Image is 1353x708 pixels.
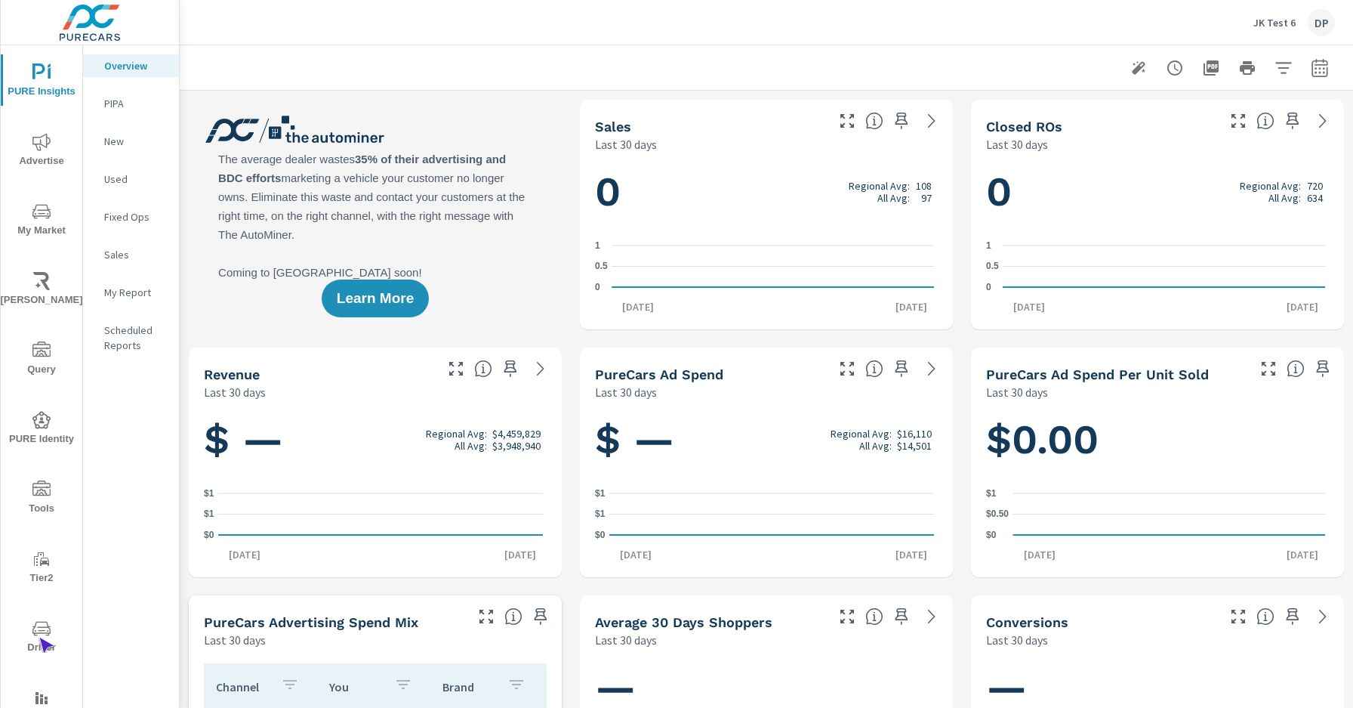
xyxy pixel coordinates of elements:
a: See more details in report [529,357,553,381]
h5: Revenue [204,366,260,382]
h5: PureCars Advertising Spend Mix [204,614,418,630]
p: $14,501 [897,440,932,452]
a: See more details in report [1311,109,1335,133]
p: Regional Avg: [831,428,892,440]
p: All Avg: [1268,192,1301,204]
span: Save this to your personalized report [1281,604,1305,629]
text: $1 [986,488,997,499]
span: Learn More [337,292,414,305]
text: $0 [986,530,997,540]
span: Advertise [5,133,78,170]
p: New [104,134,167,149]
text: 1 [986,240,991,251]
div: Used [83,168,179,190]
p: [DATE] [885,299,938,314]
div: New [83,130,179,153]
button: Make Fullscreen [1226,604,1250,629]
text: $1 [595,488,606,499]
button: Make Fullscreen [474,604,498,629]
span: The number of dealer-specified goals completed by a visitor. [Source: This data is provided by th... [1256,608,1274,626]
button: Print Report [1232,53,1262,83]
div: PIPA [83,92,179,115]
span: Query [5,342,78,379]
h5: Average 30 Days Shoppers [595,614,772,630]
p: You [329,679,382,694]
p: Last 30 days [204,631,266,649]
button: Make Fullscreen [835,357,859,381]
a: See more details in report [920,357,944,381]
p: [DATE] [612,299,664,314]
p: Last 30 days [986,383,1048,401]
p: [DATE] [885,547,938,562]
p: Last 30 days [986,135,1048,153]
h5: Conversions [986,614,1068,630]
p: All Avg: [877,192,910,204]
p: Last 30 days [204,383,266,401]
p: [DATE] [1276,547,1329,562]
button: "Export Report to PDF" [1196,53,1226,83]
div: My Report [83,281,179,304]
p: Regional Avg: [426,428,487,440]
p: Fixed Ops [104,209,167,224]
h1: $ — [595,414,938,465]
p: [DATE] [609,547,662,562]
span: PURE Identity [5,411,78,448]
span: Average cost of advertising per each vehicle sold at the dealer over the selected date range. The... [1287,360,1305,378]
span: Tools [5,481,78,518]
span: PURE Insights [5,63,78,100]
p: $16,110 [897,428,932,440]
p: [DATE] [1276,299,1329,314]
p: All Avg: [455,440,487,452]
text: 1 [595,240,600,251]
p: PIPA [104,96,167,111]
span: Save this to your personalized report [889,604,914,629]
h1: 0 [986,166,1329,218]
h1: $ — [204,414,547,465]
text: $0.50 [986,509,1009,520]
h5: PureCars Ad Spend Per Unit Sold [986,366,1209,382]
text: 0.5 [986,261,999,272]
button: Make Fullscreen [444,357,468,381]
div: DP [1308,9,1335,36]
a: See more details in report [1311,604,1335,629]
span: Save this to your personalized report [1311,357,1335,381]
p: My Report [104,285,167,300]
span: Save this to your personalized report [889,357,914,381]
text: $1 [204,488,214,499]
h5: PureCars Ad Spend [595,366,723,382]
span: Number of vehicles sold by the dealership over the selected date range. [Source: This data is sou... [865,112,883,130]
p: 634 [1307,192,1323,204]
span: Save this to your personalized report [498,357,522,381]
span: A rolling 30 day total of daily Shoppers on the dealership website, averaged over the selected da... [865,608,883,626]
h5: Sales [595,119,631,134]
p: Last 30 days [986,631,1048,649]
p: Regional Avg: [849,180,910,192]
p: Sales [104,247,167,262]
button: Make Fullscreen [1256,357,1281,381]
button: Apply Filters [1268,53,1299,83]
p: [DATE] [1013,547,1066,562]
a: See more details in report [920,109,944,133]
p: Last 30 days [595,383,657,401]
span: Save this to your personalized report [889,109,914,133]
p: Used [104,172,167,187]
p: 720 [1307,180,1323,192]
text: $1 [204,509,214,520]
p: Last 30 days [595,631,657,649]
p: [DATE] [494,547,547,562]
p: 97 [921,192,932,204]
h5: Closed ROs [986,119,1062,134]
p: All Avg: [859,440,892,452]
p: Last 30 days [595,135,657,153]
p: Brand [442,679,495,694]
button: Generate Summary [1123,53,1154,83]
p: Scheduled Reports [104,323,167,353]
text: 0.5 [595,261,608,272]
h1: $0.00 [986,414,1329,465]
span: Total cost of media for all PureCars channels for the selected dealership group over the selected... [865,360,883,378]
text: 0 [595,282,600,292]
span: Tier2 [5,550,78,587]
span: Save this to your personalized report [529,604,553,629]
text: 0 [986,282,991,292]
p: JK Test 6 [1253,16,1296,29]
